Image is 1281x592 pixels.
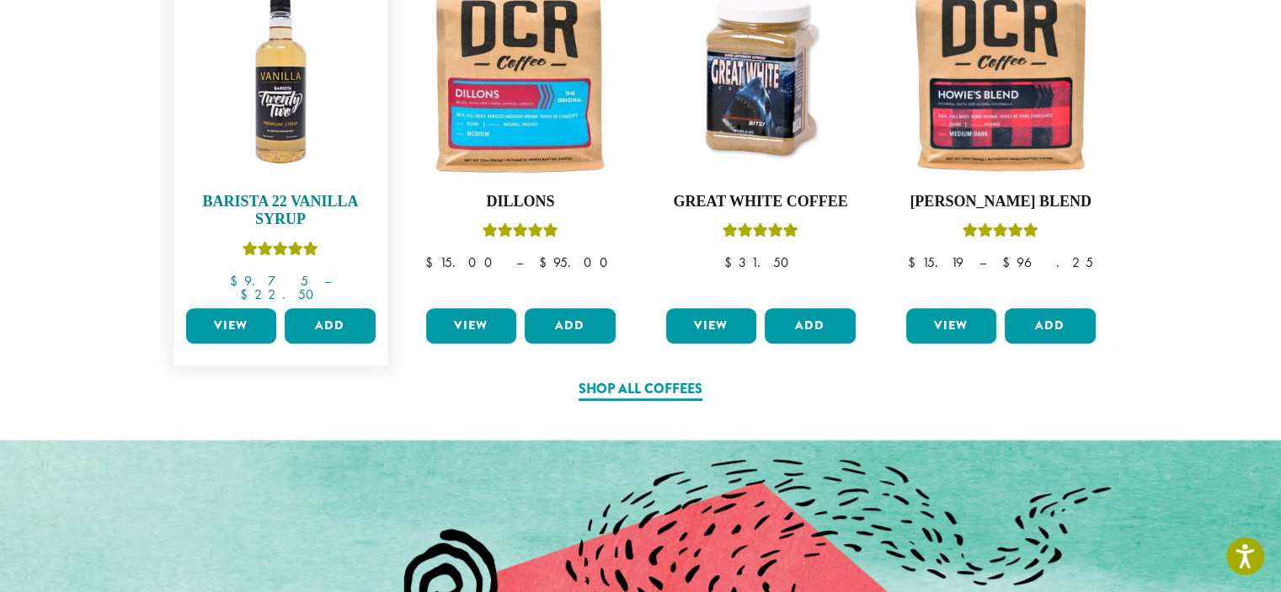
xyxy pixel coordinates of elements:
[539,253,553,271] span: $
[425,253,500,271] bdi: 15.00
[483,221,558,246] div: Rated 5.00 out of 5
[243,239,318,264] div: Rated 5.00 out of 5
[182,193,380,229] h4: Barista 22 Vanilla Syrup
[1005,308,1096,344] button: Add
[908,253,963,271] bdi: 15.19
[666,308,757,344] a: View
[324,272,331,290] span: –
[186,308,277,344] a: View
[908,253,922,271] span: $
[902,193,1100,211] h4: [PERSON_NAME] Blend
[724,253,797,271] bdi: 31.50
[426,308,517,344] a: View
[723,221,798,246] div: Rated 5.00 out of 5
[425,253,440,271] span: $
[765,308,856,344] button: Add
[516,253,523,271] span: –
[240,285,254,303] span: $
[240,285,322,303] bdi: 22.50
[525,308,616,344] button: Add
[579,379,702,401] a: Shop All Coffees
[230,272,244,290] span: $
[285,308,376,344] button: Add
[1002,253,1017,271] span: $
[539,253,616,271] bdi: 95.00
[724,253,739,271] span: $
[979,253,986,271] span: –
[963,221,1038,246] div: Rated 4.67 out of 5
[230,272,308,290] bdi: 9.75
[1002,253,1093,271] bdi: 96.25
[662,193,860,211] h4: Great White Coffee
[906,308,997,344] a: View
[422,193,620,211] h4: Dillons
